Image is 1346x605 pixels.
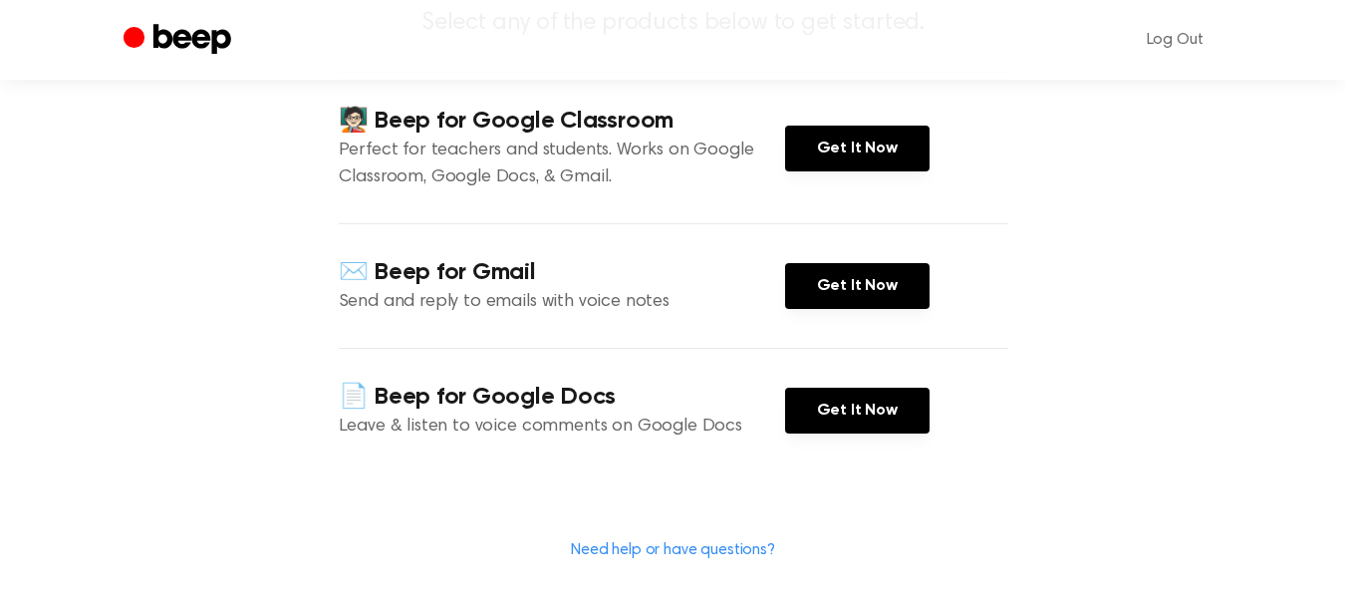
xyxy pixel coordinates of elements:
[571,542,775,558] a: Need help or have questions?
[785,126,930,171] a: Get It Now
[785,388,930,434] a: Get It Now
[339,414,785,441] p: Leave & listen to voice comments on Google Docs
[339,381,785,414] h4: 📄 Beep for Google Docs
[339,105,785,138] h4: 🧑🏻‍🏫 Beep for Google Classroom
[1127,16,1223,64] a: Log Out
[339,256,785,289] h4: ✉️ Beep for Gmail
[124,21,236,60] a: Beep
[339,138,785,191] p: Perfect for teachers and students. Works on Google Classroom, Google Docs, & Gmail.
[339,289,785,316] p: Send and reply to emails with voice notes
[785,263,930,309] a: Get It Now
